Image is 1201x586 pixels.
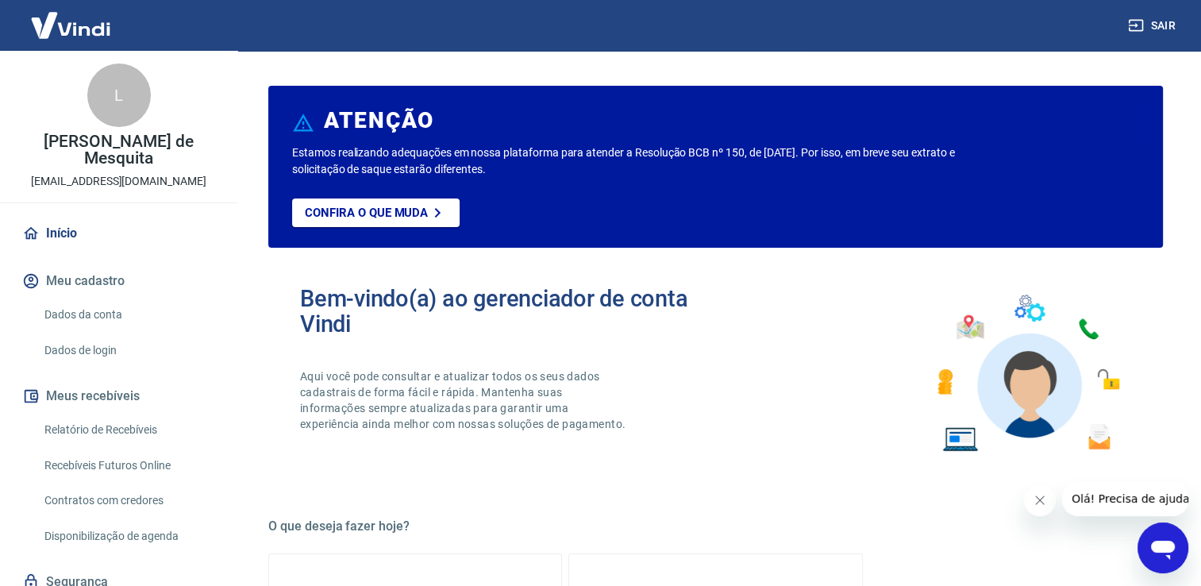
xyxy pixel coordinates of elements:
[19,216,218,251] a: Início
[38,449,218,482] a: Recebíveis Futuros Online
[1137,522,1188,573] iframe: Botão para abrir a janela de mensagens
[300,286,716,337] h2: Bem-vindo(a) ao gerenciador de conta Vindi
[38,414,218,446] a: Relatório de Recebíveis
[38,484,218,517] a: Contratos com credores
[38,520,218,553] a: Disponibilização de agenda
[268,519,1163,534] h5: O que deseja fazer hoje?
[13,133,225,167] p: [PERSON_NAME] de Mesquita
[31,173,206,190] p: [EMAIL_ADDRESS][DOMAIN_NAME]
[87,64,151,127] div: L
[1125,11,1182,40] button: Sair
[19,264,218,299] button: Meu cadastro
[1062,481,1188,516] iframe: Mensagem da empresa
[38,334,218,367] a: Dados de login
[300,368,629,432] p: Aqui você pode consultar e atualizar todos os seus dados cadastrais de forma fácil e rápida. Mant...
[1024,484,1056,516] iframe: Fechar mensagem
[292,145,970,178] p: Estamos realizando adequações em nossa plataforma para atender a Resolução BCB nº 150, de [DATE]....
[10,11,133,24] span: Olá! Precisa de ajuda?
[305,206,428,220] p: Confira o que muda
[19,1,122,49] img: Vindi
[923,286,1131,461] img: Imagem de um avatar masculino com diversos icones exemplificando as funcionalidades do gerenciado...
[19,379,218,414] button: Meus recebíveis
[324,113,434,129] h6: ATENÇÃO
[38,299,218,331] a: Dados da conta
[292,199,460,227] a: Confira o que muda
